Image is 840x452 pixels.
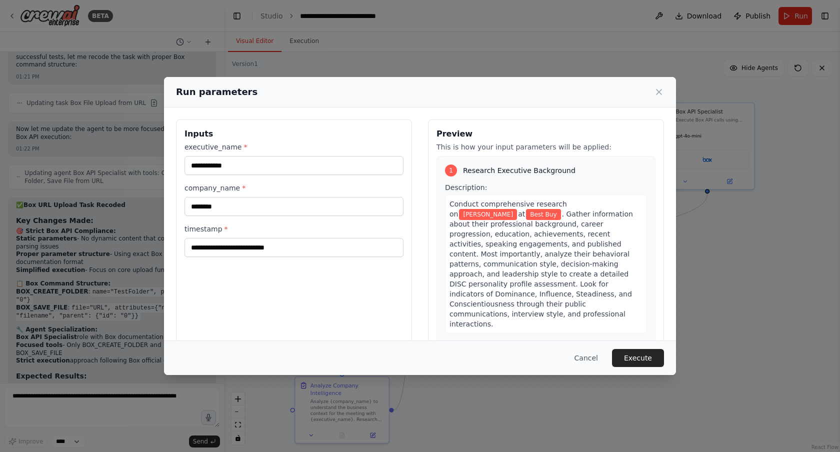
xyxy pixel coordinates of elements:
[184,128,403,140] h3: Inputs
[463,165,575,175] span: Research Executive Background
[184,224,403,234] label: timestamp
[518,210,525,218] span: at
[566,349,606,367] button: Cancel
[184,142,403,152] label: executive_name
[176,85,257,99] h2: Run parameters
[459,209,517,220] span: Variable: executive_name
[445,183,487,191] span: Description:
[436,128,655,140] h3: Preview
[184,183,403,193] label: company_name
[449,210,633,328] span: . Gather information about their professional background, career progression, education, achievem...
[436,142,655,152] p: This is how your input parameters will be applied:
[526,209,560,220] span: Variable: company_name
[612,349,664,367] button: Execute
[445,164,457,176] div: 1
[449,200,567,218] span: Conduct comprehensive research on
